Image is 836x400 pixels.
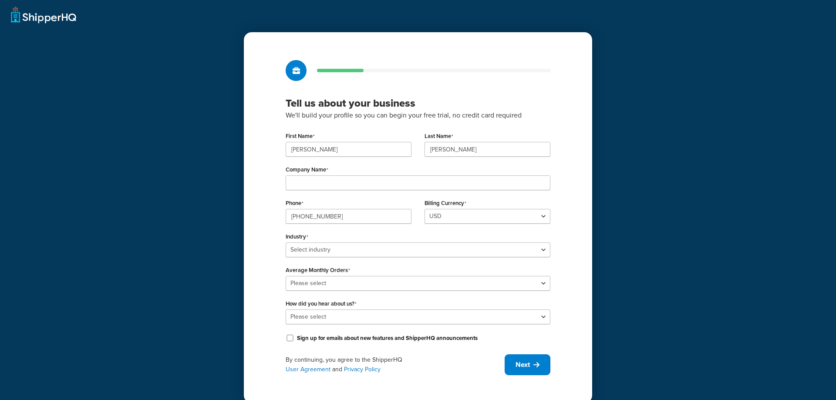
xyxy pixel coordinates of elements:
[286,365,330,374] a: User Agreement
[286,355,505,374] div: By continuing, you agree to the ShipperHQ and
[286,200,303,207] label: Phone
[297,334,478,342] label: Sign up for emails about new features and ShipperHQ announcements
[425,133,453,140] label: Last Name
[286,267,350,274] label: Average Monthly Orders
[286,166,328,173] label: Company Name
[286,97,550,110] h3: Tell us about your business
[286,133,315,140] label: First Name
[286,110,550,121] p: We'll build your profile so you can begin your free trial, no credit card required
[516,360,530,370] span: Next
[344,365,381,374] a: Privacy Policy
[425,200,466,207] label: Billing Currency
[286,233,308,240] label: Industry
[286,300,357,307] label: How did you hear about us?
[505,354,550,375] button: Next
